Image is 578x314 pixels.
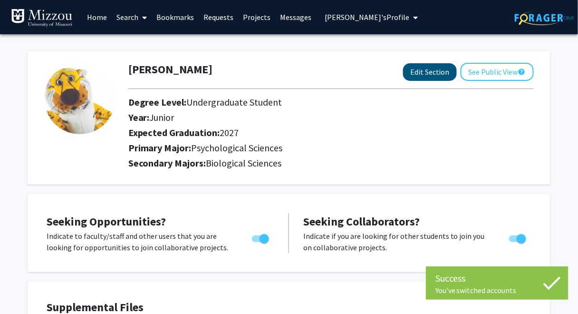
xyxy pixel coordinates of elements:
[325,12,409,22] span: [PERSON_NAME]'s Profile
[82,0,112,34] a: Home
[505,230,531,245] div: Toggle
[128,157,534,169] h2: Secondary Majors:
[206,157,282,169] span: Biological Sciences
[303,214,420,229] span: Seeking Collaborators?
[515,10,574,25] img: ForagerOne Logo
[152,0,199,34] a: Bookmarks
[192,142,283,154] span: Psychological Sciences
[435,285,559,295] div: You've switched accounts
[47,230,234,253] p: Indicate to faculty/staff and other users that you are looking for opportunities to join collabor...
[238,0,275,34] a: Projects
[128,112,468,123] h2: Year:
[11,9,73,28] img: University of Missouri Logo
[128,142,534,154] h2: Primary Major:
[220,127,239,138] span: 2027
[303,230,491,253] p: Indicate if you are looking for other students to join you on collaborative projects.
[187,96,282,108] span: Undergraduate Student
[44,63,116,134] img: Profile Picture
[461,63,534,81] button: See Public View
[7,271,40,307] iframe: Chat
[112,0,152,34] a: Search
[128,97,468,108] h2: Degree Level:
[435,271,559,285] div: Success
[47,214,166,229] span: Seeking Opportunities?
[248,230,274,245] div: Toggle
[518,66,526,78] mat-icon: help
[199,0,238,34] a: Requests
[403,63,457,81] button: Edit Section
[275,0,316,34] a: Messages
[128,63,213,77] h1: [PERSON_NAME]
[150,111,174,123] span: Junior
[128,127,468,138] h2: Expected Graduation:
